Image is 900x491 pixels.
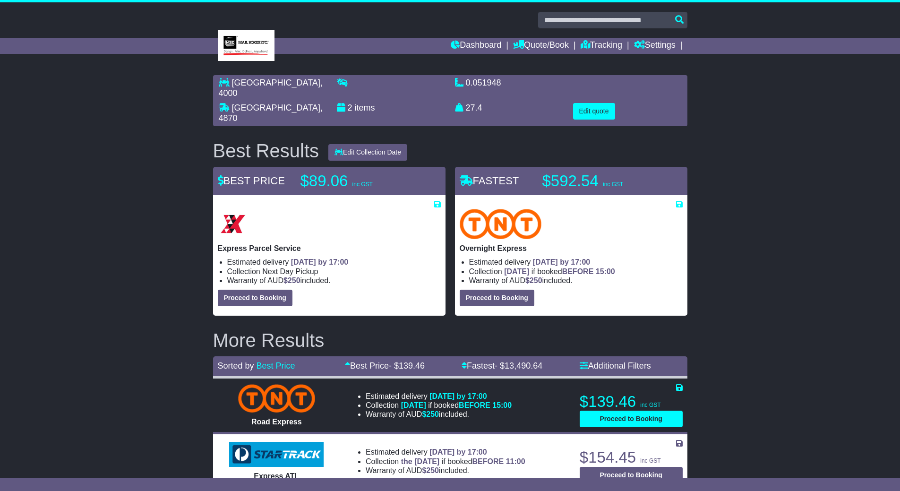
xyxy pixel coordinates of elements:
span: 15:00 [492,401,512,409]
p: $592.54 [542,172,660,190]
li: Estimated delivery [227,258,441,267]
span: inc GST [603,181,623,188]
a: Quote/Book [513,38,569,54]
button: Proceed to Booking [580,467,683,483]
span: if booked [401,457,525,465]
span: 250 [426,410,439,418]
span: 15:00 [596,267,615,276]
li: Collection [469,267,683,276]
li: Collection [366,401,512,410]
li: Warranty of AUD included. [366,466,525,475]
li: Estimated delivery [366,392,512,401]
li: Collection [366,457,525,466]
span: BEFORE [472,457,504,465]
a: Best Price [257,361,295,370]
img: Border Express: Express Parcel Service [218,209,248,239]
a: Fastest- $13,490.64 [462,361,542,370]
span: - $ [389,361,425,370]
p: $89.06 [300,172,419,190]
span: if booked [401,401,512,409]
span: Express ATL [254,472,299,480]
span: 0.051948 [466,78,501,87]
span: [DATE] by 17:00 [533,258,591,266]
span: - $ [495,361,542,370]
img: TNT Domestic: Road Express [238,384,315,413]
span: inc GST [640,402,660,408]
img: MBE Brisbane CBD [218,30,274,61]
li: Estimated delivery [366,448,525,457]
span: if booked [504,267,615,276]
span: BEFORE [459,401,490,409]
li: Warranty of AUD included. [366,410,512,419]
span: , 4000 [219,78,323,98]
span: [DATE] [504,267,529,276]
span: 139.46 [399,361,425,370]
button: Proceed to Booking [460,290,534,306]
a: Dashboard [451,38,501,54]
a: Tracking [581,38,622,54]
span: 27.4 [466,103,482,112]
span: Road Express [251,418,302,426]
span: $ [422,466,439,474]
h2: More Results [213,330,687,351]
span: inc GST [640,457,660,464]
span: BEST PRICE [218,175,285,187]
li: Estimated delivery [469,258,683,267]
p: $154.45 [580,448,683,467]
span: 250 [426,466,439,474]
button: Edit Collection Date [328,144,407,161]
span: FASTEST [460,175,519,187]
li: Collection [227,267,441,276]
span: $ [525,276,542,284]
img: TNT Domestic: Overnight Express [460,209,542,239]
p: Express Parcel Service [218,244,441,253]
span: [DATE] [401,401,426,409]
span: inc GST [352,181,373,188]
span: Next Day Pickup [262,267,318,276]
span: , 4870 [219,103,323,123]
button: Proceed to Booking [218,290,292,306]
span: the [DATE] [401,457,439,465]
span: items [355,103,375,112]
a: Settings [634,38,676,54]
span: Sorted by [218,361,254,370]
span: [DATE] by 17:00 [429,392,487,400]
button: Edit quote [573,103,615,120]
span: 250 [530,276,542,284]
span: [GEOGRAPHIC_DATA] [232,103,320,112]
span: $ [422,410,439,418]
p: $139.46 [580,392,683,411]
div: Best Results [208,140,324,161]
li: Warranty of AUD included. [469,276,683,285]
span: $ [283,276,300,284]
p: Overnight Express [460,244,683,253]
img: StarTrack: Express ATL [229,442,324,467]
span: [DATE] by 17:00 [429,448,487,456]
li: Warranty of AUD included. [227,276,441,285]
a: Best Price- $139.46 [345,361,425,370]
span: 13,490.64 [505,361,542,370]
span: [DATE] by 17:00 [291,258,349,266]
span: BEFORE [562,267,594,276]
button: Proceed to Booking [580,411,683,427]
span: 2 [348,103,352,112]
span: [GEOGRAPHIC_DATA] [232,78,320,87]
span: 250 [288,276,300,284]
span: 11:00 [506,457,525,465]
a: Additional Filters [580,361,651,370]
